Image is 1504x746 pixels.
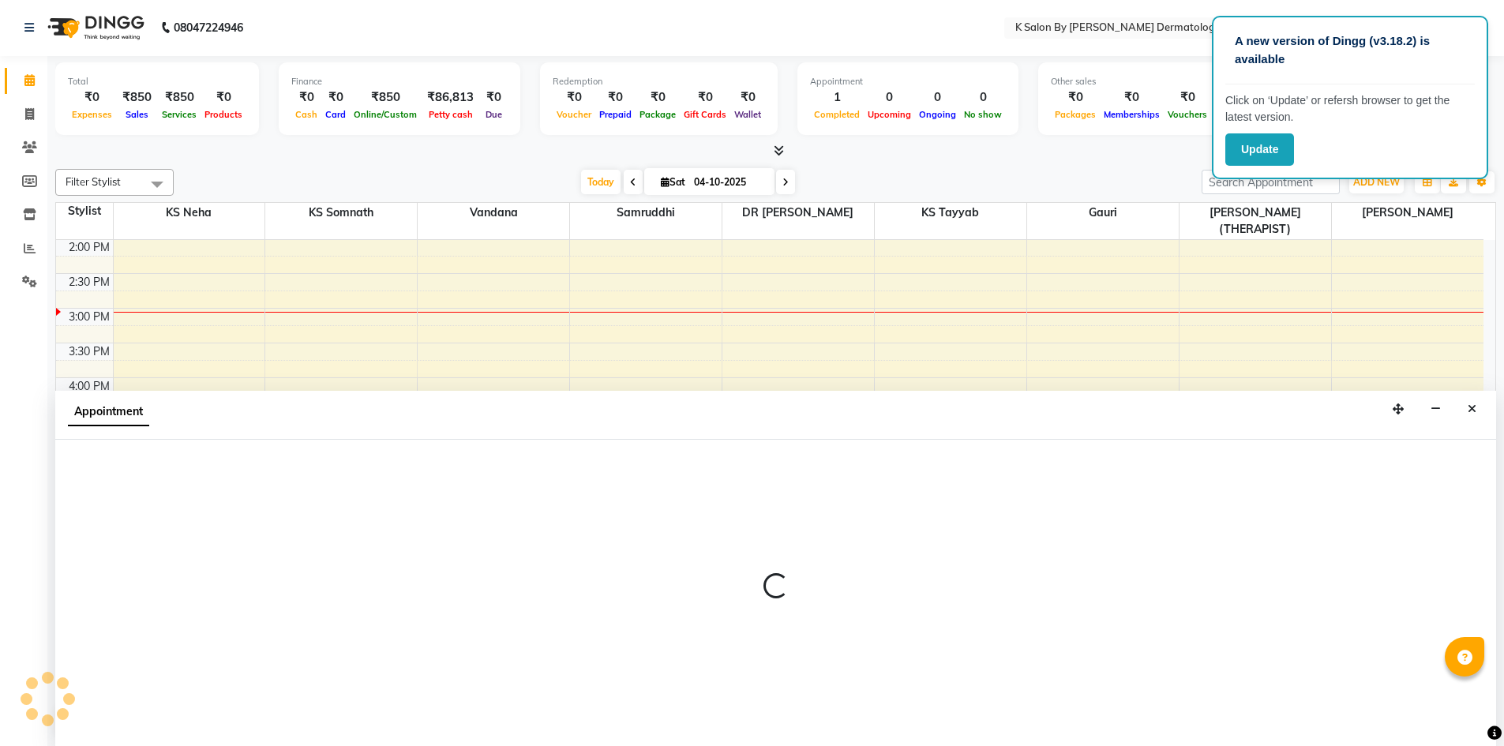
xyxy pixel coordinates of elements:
[864,88,915,107] div: 0
[1235,32,1465,68] p: A new version of Dingg (v3.18.2) is available
[68,88,116,107] div: ₹0
[657,176,689,188] span: Sat
[40,6,148,50] img: logo
[68,398,149,426] span: Appointment
[66,175,121,188] span: Filter Stylist
[810,75,1006,88] div: Appointment
[265,203,417,223] span: KS Somnath
[158,109,201,120] span: Services
[291,75,508,88] div: Finance
[482,109,506,120] span: Due
[553,75,765,88] div: Redemption
[680,88,730,107] div: ₹0
[1051,88,1100,107] div: ₹0
[321,88,350,107] div: ₹0
[636,109,680,120] span: Package
[1180,203,1331,239] span: [PERSON_NAME](THERAPIST)
[350,88,421,107] div: ₹850
[875,203,1026,223] span: KS Tayyab
[201,88,246,107] div: ₹0
[960,109,1006,120] span: No show
[418,203,569,223] span: Vandana
[1332,203,1484,223] span: [PERSON_NAME]
[66,274,113,291] div: 2:30 PM
[553,88,595,107] div: ₹0
[581,170,621,194] span: Today
[1353,176,1400,188] span: ADD NEW
[915,88,960,107] div: 0
[570,203,722,223] span: Samruddhi
[1461,397,1483,422] button: Close
[1225,92,1475,126] p: Click on ‘Update’ or refersh browser to get the latest version.
[66,378,113,395] div: 4:00 PM
[730,88,765,107] div: ₹0
[595,109,636,120] span: Prepaid
[1027,203,1179,223] span: Gauri
[1202,170,1340,194] input: Search Appointment
[960,88,1006,107] div: 0
[1225,133,1294,166] button: Update
[1051,75,1307,88] div: Other sales
[122,109,152,120] span: Sales
[66,309,113,325] div: 3:00 PM
[421,88,480,107] div: ₹86,813
[1164,88,1211,107] div: ₹0
[56,203,113,219] div: Stylist
[321,109,350,120] span: Card
[1051,109,1100,120] span: Packages
[291,109,321,120] span: Cash
[68,75,246,88] div: Total
[1211,109,1256,120] span: Prepaids
[201,109,246,120] span: Products
[810,88,864,107] div: 1
[636,88,680,107] div: ₹0
[350,109,421,120] span: Online/Custom
[1100,88,1164,107] div: ₹0
[730,109,765,120] span: Wallet
[1349,171,1404,193] button: ADD NEW
[114,203,265,223] span: KS Neha
[66,343,113,360] div: 3:30 PM
[689,171,768,194] input: 2025-10-04
[595,88,636,107] div: ₹0
[68,109,116,120] span: Expenses
[915,109,960,120] span: Ongoing
[722,203,874,223] span: DR [PERSON_NAME]
[1211,88,1256,107] div: ₹0
[864,109,915,120] span: Upcoming
[680,109,730,120] span: Gift Cards
[810,109,864,120] span: Completed
[1100,109,1164,120] span: Memberships
[480,88,508,107] div: ₹0
[425,109,477,120] span: Petty cash
[553,109,595,120] span: Voucher
[174,6,243,50] b: 08047224946
[158,88,201,107] div: ₹850
[291,88,321,107] div: ₹0
[116,88,158,107] div: ₹850
[1164,109,1211,120] span: Vouchers
[66,239,113,256] div: 2:00 PM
